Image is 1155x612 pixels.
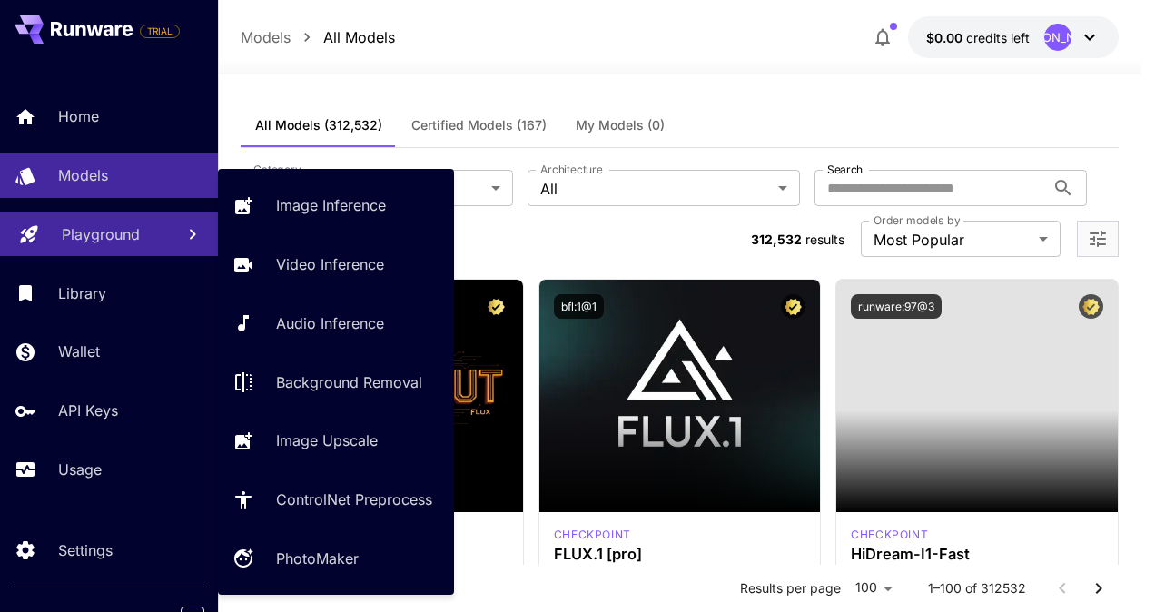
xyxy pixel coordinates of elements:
[827,162,863,177] label: Search
[926,28,1030,47] div: $0.00
[218,360,454,404] a: Background Removal
[255,117,382,133] span: All Models (312,532)
[851,546,1102,563] h3: HiDream-I1-Fast
[540,162,602,177] label: Architecture
[540,178,771,200] span: All
[576,117,665,133] span: My Models (0)
[874,229,1032,251] span: Most Popular
[241,26,291,48] p: Models
[1087,228,1109,251] button: Open more filters
[276,548,359,569] p: PhotoMaker
[253,162,301,177] label: Category
[276,489,432,510] p: ControlNet Preprocess
[58,282,106,304] p: Library
[554,527,631,543] div: fluxpro
[554,563,805,579] p: 1.0
[740,579,841,597] p: Results per page
[141,25,179,38] span: TRIAL
[323,26,395,48] p: All Models
[218,242,454,287] a: Video Inference
[848,575,899,601] div: 100
[58,400,118,421] p: API Keys
[58,164,108,186] p: Models
[554,546,805,563] h3: FLUX.1 [pro]
[554,527,631,543] p: checkpoint
[966,30,1030,45] span: credits left
[851,527,928,543] p: checkpoint
[554,294,604,319] button: bfl:1@1
[411,117,547,133] span: Certified Models (167)
[781,294,805,319] button: Certified Model – Vetted for best performance and includes a commercial license.
[276,312,384,334] p: Audio Inference
[805,232,844,247] span: results
[218,301,454,346] a: Audio Inference
[58,459,102,480] p: Usage
[908,16,1119,58] button: $0.00
[58,539,113,561] p: Settings
[1044,24,1071,51] div: [PERSON_NAME]
[1081,570,1117,607] button: Go to next page
[484,294,508,319] button: Certified Model – Vetted for best performance and includes a commercial license.
[62,223,140,245] p: Playground
[276,371,422,393] p: Background Removal
[58,105,99,127] p: Home
[851,294,942,319] button: runware:97@3
[276,253,384,275] p: Video Inference
[276,194,386,216] p: Image Inference
[751,232,802,247] span: 312,532
[58,341,100,362] p: Wallet
[218,478,454,522] a: ControlNet Preprocess
[241,26,395,48] nav: breadcrumb
[218,537,454,581] a: PhotoMaker
[926,30,966,45] span: $0.00
[874,212,960,228] label: Order models by
[276,429,378,451] p: Image Upscale
[218,419,454,463] a: Image Upscale
[928,579,1026,597] p: 1–100 of 312532
[851,527,928,543] div: HiDream Fast
[218,183,454,228] a: Image Inference
[1079,294,1103,319] button: Certified Model – Vetted for best performance and includes a commercial license.
[140,20,180,42] span: Add your payment card to enable full platform functionality.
